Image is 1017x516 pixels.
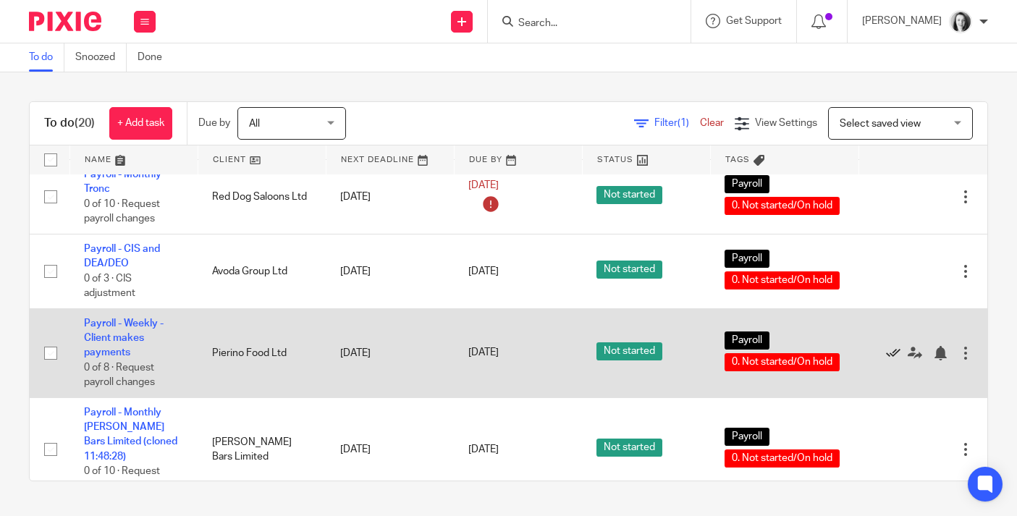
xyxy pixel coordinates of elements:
[198,160,326,234] td: Red Dog Saloons Ltd
[84,466,160,491] span: 0 of 10 · Request payroll changes
[84,363,155,388] span: 0 of 8 · Request payroll changes
[44,116,95,131] h1: To do
[725,449,840,468] span: 0. Not started/On hold
[84,407,177,462] a: Payroll - Monthly [PERSON_NAME] Bars Limited (cloned 11:48:28)
[84,244,160,268] a: Payroll - CIS and DEA/DEO
[326,160,454,234] td: [DATE]
[700,118,724,128] a: Clear
[949,10,972,33] img: T1JH8BBNX-UMG48CW64-d2649b4fbe26-512.png
[84,199,160,224] span: 0 of 10 · Request payroll changes
[596,439,662,457] span: Not started
[725,175,769,193] span: Payroll
[198,397,326,501] td: [PERSON_NAME] Bars Limited
[840,119,921,129] span: Select saved view
[249,119,260,129] span: All
[29,43,64,72] a: To do
[725,250,769,268] span: Payroll
[596,342,662,360] span: Not started
[29,12,101,31] img: Pixie
[725,271,840,289] span: 0. Not started/On hold
[75,43,127,72] a: Snoozed
[517,17,647,30] input: Search
[326,234,454,308] td: [DATE]
[725,156,750,164] span: Tags
[726,16,782,26] span: Get Support
[198,308,326,397] td: Pierino Food Ltd
[326,397,454,501] td: [DATE]
[84,274,135,299] span: 0 of 3 · CIS adjustment
[75,117,95,129] span: (20)
[755,118,817,128] span: View Settings
[109,107,172,140] a: + Add task
[596,186,662,204] span: Not started
[886,346,908,360] a: Mark as done
[326,308,454,397] td: [DATE]
[198,234,326,308] td: Avoda Group Ltd
[596,261,662,279] span: Not started
[468,444,499,454] span: [DATE]
[468,180,499,190] span: [DATE]
[468,348,499,358] span: [DATE]
[725,353,840,371] span: 0. Not started/On hold
[468,266,499,276] span: [DATE]
[725,331,769,350] span: Payroll
[725,428,769,446] span: Payroll
[862,14,942,28] p: [PERSON_NAME]
[198,116,230,130] p: Due by
[84,318,164,358] a: Payroll - Weekly - Client makes payments
[725,197,840,215] span: 0. Not started/On hold
[654,118,700,128] span: Filter
[678,118,689,128] span: (1)
[138,43,173,72] a: Done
